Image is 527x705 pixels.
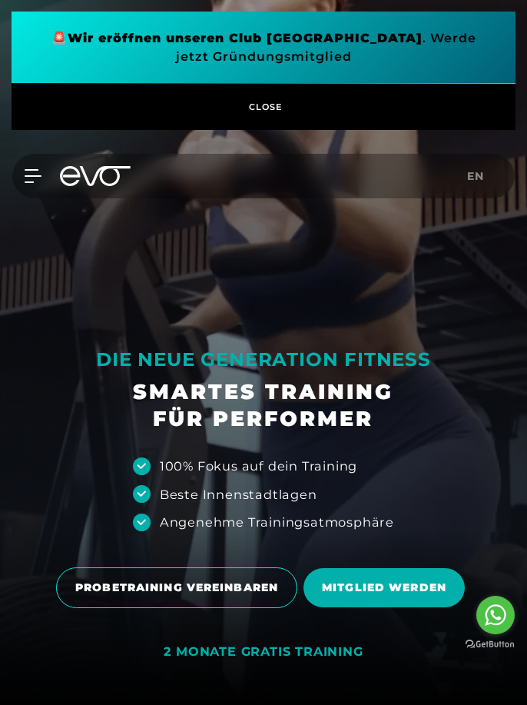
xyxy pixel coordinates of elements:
[160,513,394,531] div: Angenehme Trainingsatmosphäre
[303,557,471,619] a: MITGLIED WERDEN
[476,596,515,634] a: Go to whatsapp
[467,169,484,183] span: en
[75,580,278,596] span: PROBETRAINING VEREINBAREN
[96,378,431,432] h1: SMARTES TRAINING FÜR PERFORMER
[164,644,363,660] div: 2 MONATE GRATIS TRAINING
[467,168,493,185] a: en
[96,348,431,372] div: DIE NEUE GENERATION FITNESS
[160,485,317,504] div: Beste Innenstadtlagen
[56,556,303,620] a: PROBETRAINING VEREINBAREN
[322,580,446,596] span: MITGLIED WERDEN
[160,457,357,475] div: 100% Fokus auf dein Training
[12,84,515,130] button: CLOSE
[245,100,283,114] span: CLOSE
[466,640,515,648] a: Go to GetButton.io website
